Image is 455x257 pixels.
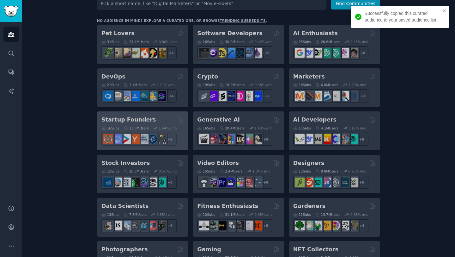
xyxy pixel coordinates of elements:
div: No audience in mind? Explore a curated one, or browse . [97,18,267,23]
img: GummySearch logo [4,6,18,17]
button: close [442,8,447,13]
div: Successfully copied this curated audience to your saved audience list. [365,10,440,23]
a: trending subreddits [220,19,265,22]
